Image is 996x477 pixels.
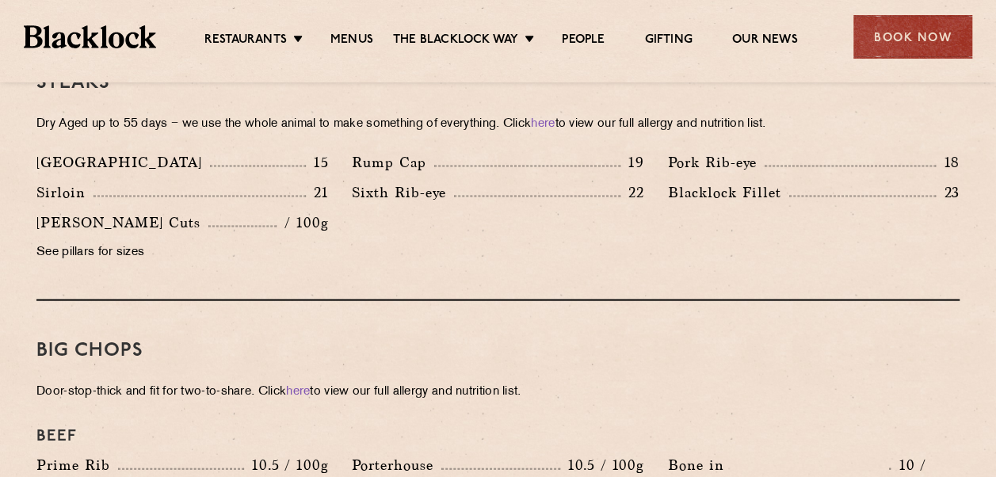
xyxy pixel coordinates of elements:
p: 10.5 / 100g [560,455,644,475]
p: [PERSON_NAME] Cuts [36,212,208,234]
p: Porterhouse [352,454,441,476]
p: [GEOGRAPHIC_DATA] [36,151,210,174]
p: Prime Rib [36,454,118,476]
p: Sixth Rib-eye [352,181,454,204]
img: BL_Textured_Logo-footer-cropped.svg [24,25,156,48]
a: Menus [330,32,373,50]
a: here [531,118,555,130]
h3: Steaks [36,73,960,93]
a: People [562,32,605,50]
p: 15 [306,152,329,173]
p: 21 [306,182,329,203]
p: 10.5 / 100g [244,455,328,475]
h3: Big Chops [36,341,960,361]
p: 18 [936,152,960,173]
p: Blacklock Fillet [668,181,789,204]
a: Gifting [644,32,692,50]
p: See pillars for sizes [36,242,328,264]
p: Sirloin [36,181,93,204]
p: 22 [620,182,644,203]
p: 23 [936,182,960,203]
p: Pork Rib-eye [668,151,765,174]
p: 19 [620,152,644,173]
a: here [286,386,310,398]
a: The Blacklock Way [393,32,518,50]
div: Book Now [853,15,972,59]
p: Rump Cap [352,151,434,174]
a: Our News [732,32,798,50]
a: Restaurants [204,32,287,50]
p: / 100g [277,212,328,233]
h4: Beef [36,427,960,446]
p: Dry Aged up to 55 days − we use the whole animal to make something of everything. Click to view o... [36,113,960,135]
p: Door-stop-thick and fit for two-to-share. Click to view our full allergy and nutrition list. [36,381,960,403]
